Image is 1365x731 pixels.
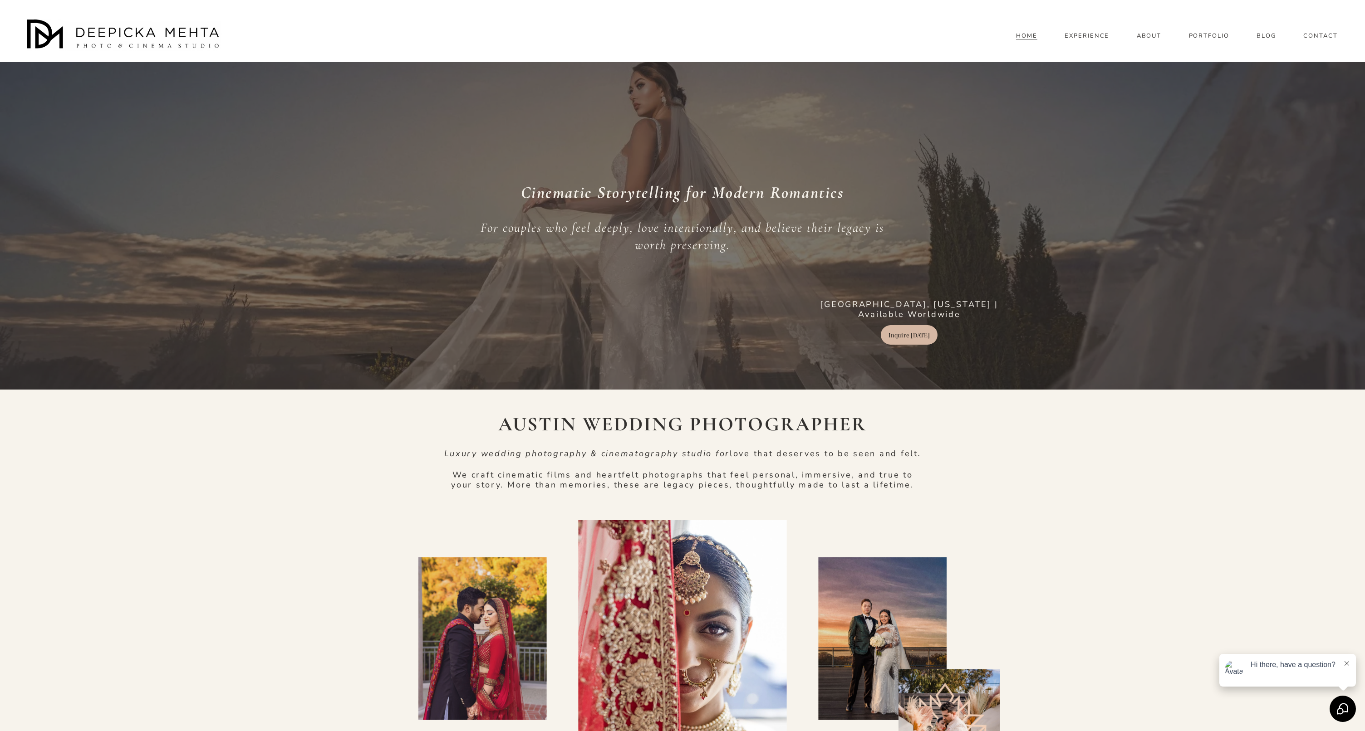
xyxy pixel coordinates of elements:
[521,182,845,202] em: Cinematic Storytelling for Modern Romantics
[445,470,920,490] p: We craft cinematic films and heartfelt photographs that feel personal, immersive, and true to you...
[1257,33,1276,40] span: BLOG
[27,19,222,51] img: Austin Wedding Photographer - Deepicka Mehta Photography &amp; Cinematography
[918,448,921,459] em: .
[1016,32,1037,40] a: HOME
[1065,32,1110,40] a: EXPERIENCE
[418,449,947,459] p: love that deserves to be seen and felt
[1189,32,1230,40] a: PORTFOLIO
[881,325,937,345] a: Inquire [DATE]
[498,412,867,436] strong: AUSTIN WEDDING PHOTOGRAPHER
[481,220,889,253] em: For couples who feel deeply, love intentionally, and believe their legacy is worth preserving.
[1137,32,1162,40] a: ABOUT
[1257,32,1276,40] a: folder dropdown
[444,448,730,459] em: Luxury wedding photography & cinematography studio for
[1303,32,1338,40] a: CONTACT
[818,300,1000,320] p: [GEOGRAPHIC_DATA], [US_STATE] | Available Worldwide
